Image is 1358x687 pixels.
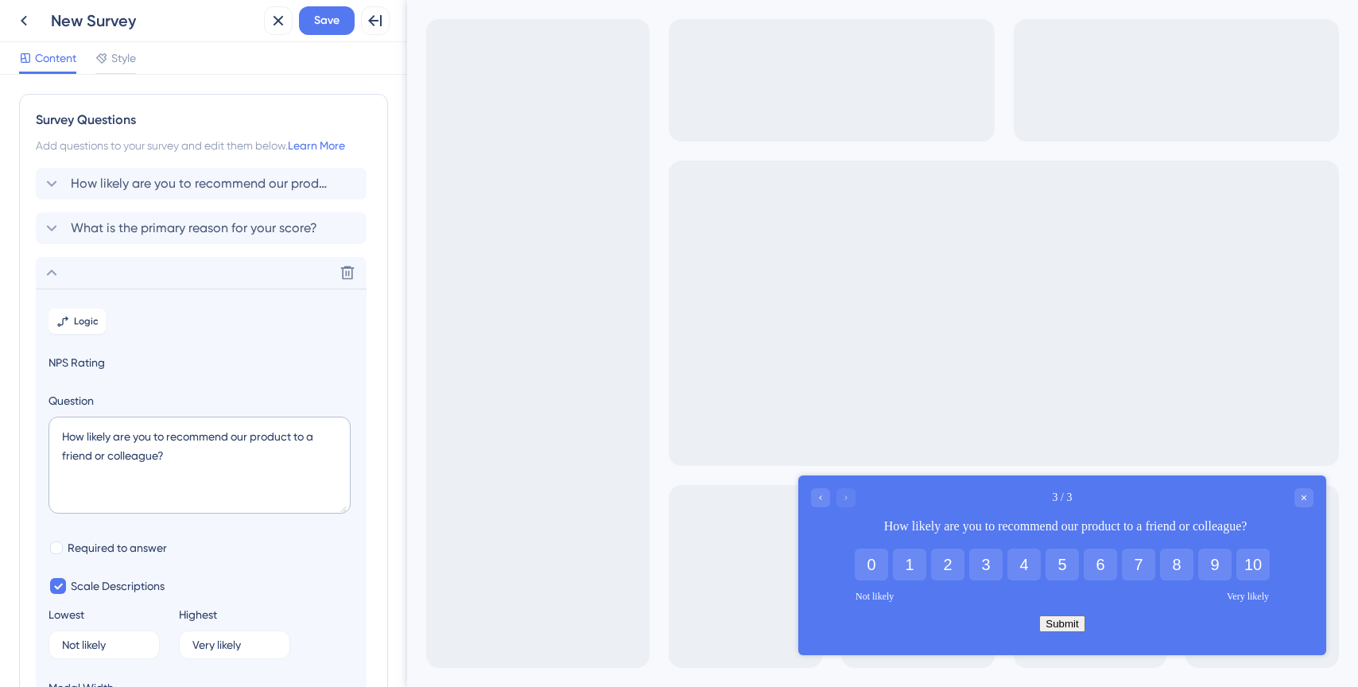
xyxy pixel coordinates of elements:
[71,219,317,238] span: What is the primary reason for your score?
[299,6,355,35] button: Save
[71,174,333,193] span: How likely are you to recommend our product to your friends or colleagues?
[48,353,354,372] span: NPS Rating
[35,49,76,68] span: Content
[68,538,167,557] span: Required to answer
[51,10,258,32] div: New Survey
[36,136,371,155] div: Add questions to your survey and edit them below.
[62,639,146,650] input: Type the value
[48,605,84,624] div: Lowest
[288,139,345,152] a: Learn More
[71,576,165,596] span: Scale Descriptions
[36,111,371,130] div: Survey Questions
[391,475,919,655] iframe: UserGuiding Survey
[48,309,106,334] button: Logic
[179,605,217,624] div: Highest
[48,417,351,514] textarea: How likely are you to recommend our product to a friend or colleague?
[111,49,136,68] span: Style
[314,11,339,30] span: Save
[74,315,99,328] span: Logic
[48,391,354,410] label: Question
[192,639,277,650] input: Type the value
